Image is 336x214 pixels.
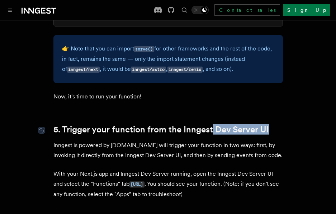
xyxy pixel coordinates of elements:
a: 5. Trigger your function from the Inngest Dev Server UI [53,125,269,135]
a: Contact sales [214,4,280,16]
a: serve() [134,45,154,52]
p: With your Next.js app and Inngest Dev Server running, open the Inngest Dev Server UI and select t... [53,169,283,199]
button: Toggle dark mode [191,6,209,14]
button: Find something... [180,6,189,14]
p: Now, it's time to run your function! [53,92,283,102]
p: Inngest is powered by [DOMAIN_NAME] will trigger your function in two ways: first, by invoking it... [53,140,283,160]
code: inngest/next [67,67,100,73]
a: Sign Up [283,4,330,16]
button: Toggle navigation [6,6,14,14]
p: 👉 Note that you can import for other frameworks and the rest of the code, in fact, remains the sa... [62,44,274,74]
code: inngest/astro [131,67,166,73]
code: inngest/remix [167,67,203,73]
a: [URL] [129,180,145,187]
code: serve() [134,46,154,52]
code: [URL] [129,181,145,188]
